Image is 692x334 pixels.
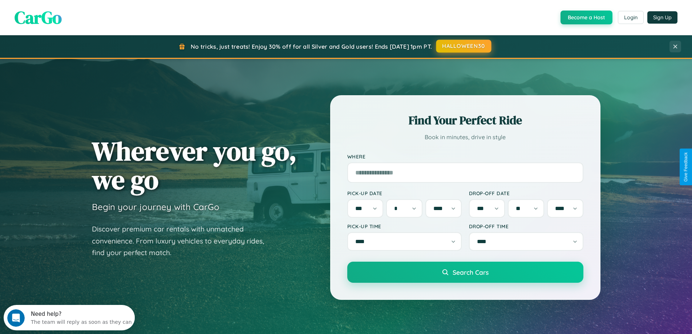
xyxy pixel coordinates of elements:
[469,190,583,196] label: Drop-off Date
[27,12,128,20] div: The team will reply as soon as they can
[92,137,297,194] h1: Wherever you go, we go
[347,153,583,160] label: Where
[92,201,219,212] h3: Begin your journey with CarGo
[4,305,135,330] iframe: Intercom live chat discovery launcher
[92,223,274,259] p: Discover premium car rentals with unmatched convenience. From luxury vehicles to everyday rides, ...
[436,40,491,53] button: HALLOWEEN30
[561,11,612,24] button: Become a Host
[3,3,135,23] div: Open Intercom Messenger
[27,6,128,12] div: Need help?
[347,190,462,196] label: Pick-up Date
[347,112,583,128] h2: Find Your Perfect Ride
[7,309,25,327] iframe: Intercom live chat
[618,11,644,24] button: Login
[347,262,583,283] button: Search Cars
[453,268,489,276] span: Search Cars
[15,5,62,29] span: CarGo
[683,152,688,182] div: Give Feedback
[347,132,583,142] p: Book in minutes, drive in style
[469,223,583,229] label: Drop-off Time
[191,43,432,50] span: No tricks, just treats! Enjoy 30% off for all Silver and Gold users! Ends [DATE] 1pm PT.
[647,11,677,24] button: Sign Up
[347,223,462,229] label: Pick-up Time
